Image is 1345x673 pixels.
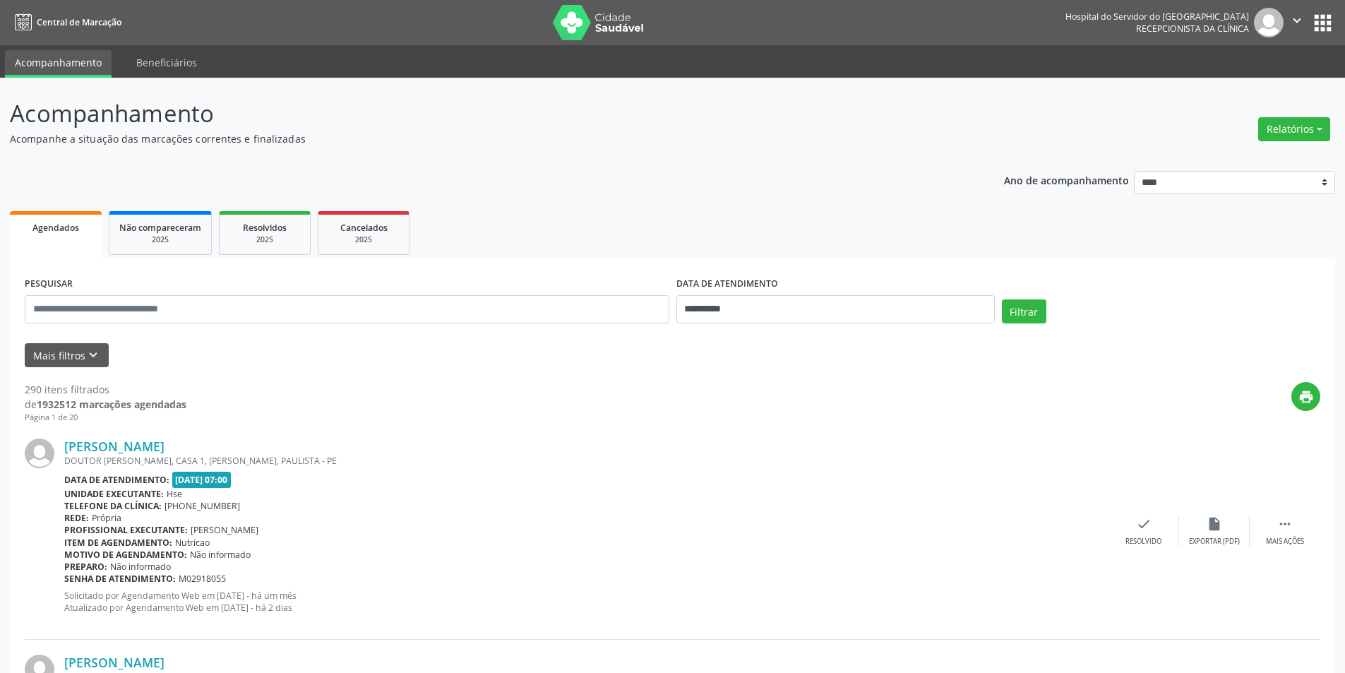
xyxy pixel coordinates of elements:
button: Mais filtroskeyboard_arrow_down [25,343,109,368]
button: Filtrar [1002,299,1046,323]
img: img [25,439,54,468]
a: [PERSON_NAME] [64,439,165,454]
p: Acompanhe a situação das marcações correntes e finalizadas [10,131,938,146]
span: Agendados [32,222,79,234]
button:  [1284,8,1310,37]
a: Beneficiários [126,50,207,75]
div: 2025 [229,234,300,245]
a: [PERSON_NAME] [64,655,165,670]
span: Nutricao [175,537,210,549]
p: Acompanhamento [10,96,938,131]
b: Unidade executante: [64,488,164,500]
b: Senha de atendimento: [64,573,176,585]
a: Central de Marcação [10,11,121,34]
i:  [1289,13,1305,28]
i:  [1277,516,1293,532]
div: Hospital do Servidor do [GEOGRAPHIC_DATA] [1065,11,1249,23]
div: 290 itens filtrados [25,382,186,397]
span: Não compareceram [119,222,201,234]
span: [DATE] 07:00 [172,472,232,488]
b: Preparo: [64,561,107,573]
div: Resolvido [1125,537,1161,547]
label: DATA DE ATENDIMENTO [676,273,778,295]
div: 2025 [119,234,201,245]
p: Solicitado por Agendamento Web em [DATE] - há um mês Atualizado por Agendamento Web em [DATE] - h... [64,590,1108,614]
b: Item de agendamento: [64,537,172,549]
label: PESQUISAR [25,273,73,295]
b: Profissional executante: [64,524,188,536]
img: img [1254,8,1284,37]
div: Página 1 de 20 [25,412,186,424]
b: Rede: [64,512,89,524]
i: check [1136,516,1152,532]
span: Não informado [190,549,251,561]
span: Cancelados [340,222,388,234]
b: Motivo de agendamento: [64,549,187,561]
b: Data de atendimento: [64,474,169,486]
i: keyboard_arrow_down [85,347,101,363]
div: Exportar (PDF) [1189,537,1240,547]
span: Recepcionista da clínica [1136,23,1249,35]
i: insert_drive_file [1207,516,1222,532]
div: Mais ações [1266,537,1304,547]
div: 2025 [328,234,399,245]
strong: 1932512 marcações agendadas [37,398,186,411]
div: DOUTOR [PERSON_NAME], CASA 1, [PERSON_NAME], PAULISTA - PE [64,455,1108,467]
span: [PHONE_NUMBER] [165,500,240,512]
span: Hse [167,488,182,500]
button: Relatórios [1258,117,1330,141]
b: Telefone da clínica: [64,500,162,512]
span: M02918055 [179,573,226,585]
span: Própria [92,512,121,524]
i: print [1298,389,1314,405]
a: Acompanhamento [5,50,112,78]
button: print [1291,382,1320,411]
button: apps [1310,11,1335,35]
span: Não informado [110,561,171,573]
span: Resolvidos [243,222,287,234]
div: de [25,397,186,412]
p: Ano de acompanhamento [1004,171,1129,189]
span: Central de Marcação [37,16,121,28]
span: [PERSON_NAME] [191,524,258,536]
